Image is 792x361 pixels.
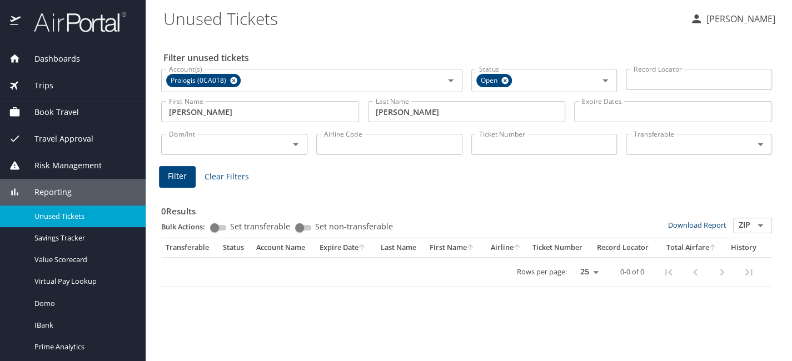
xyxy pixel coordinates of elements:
[34,211,132,222] span: Unused Tickets
[425,238,485,257] th: First Name
[161,198,772,218] h3: 0 Results
[34,233,132,243] span: Savings Tracker
[163,49,774,67] h2: Filter unused tickets
[484,238,527,257] th: Airline
[315,238,376,257] th: Expire Date
[668,220,726,230] a: Download Report
[34,254,132,265] span: Value Scorecard
[218,238,251,257] th: Status
[21,186,72,198] span: Reporting
[10,11,22,33] img: icon-airportal.png
[205,170,249,184] span: Clear Filters
[358,244,366,252] button: sort
[476,75,504,87] span: Open
[166,75,233,87] span: Prologis (0CA018)
[315,223,393,230] span: Set non-transferable
[724,238,762,257] th: History
[168,169,187,183] span: Filter
[21,53,80,65] span: Dashboards
[34,298,132,309] span: Domo
[161,222,214,232] p: Bulk Actions:
[753,218,768,233] button: Open
[159,166,196,188] button: Filter
[514,244,521,252] button: sort
[709,244,717,252] button: sort
[592,238,659,257] th: Record Locator
[620,268,644,275] p: 0-0 of 0
[166,243,214,253] div: Transferable
[252,238,315,257] th: Account Name
[21,106,79,118] span: Book Travel
[517,268,567,275] p: Rows per page:
[34,276,132,287] span: Virtual Pay Lookup
[200,167,253,187] button: Clear Filters
[163,1,681,36] h1: Unused Tickets
[161,238,772,287] table: custom pagination table
[166,74,241,87] div: Prologis (0CA018)
[21,133,93,145] span: Travel Approval
[659,238,725,257] th: Total Airfare
[443,73,459,88] button: Open
[22,11,126,33] img: airportal-logo.png
[34,342,132,352] span: Prime Analytics
[703,12,775,26] p: [PERSON_NAME]
[34,320,132,330] span: IBank
[21,159,102,172] span: Risk Management
[527,238,592,257] th: Ticket Number
[21,79,53,92] span: Trips
[467,244,475,252] button: sort
[376,238,425,257] th: Last Name
[476,74,512,87] div: Open
[230,223,290,230] span: Set transferable
[685,9,780,29] button: [PERSON_NAME]
[288,137,303,152] button: Open
[571,264,602,280] select: rows per page
[753,137,768,152] button: Open
[597,73,613,88] button: Open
